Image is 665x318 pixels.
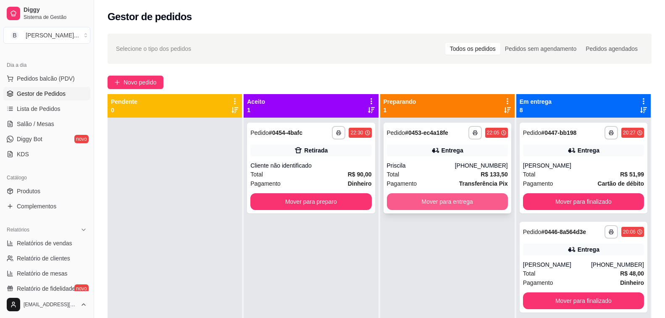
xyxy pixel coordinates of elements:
[116,44,191,53] span: Selecione o tipo dos pedidos
[3,267,90,280] a: Relatório de mesas
[620,279,644,286] strong: Dinheiro
[598,180,644,187] strong: Cartão de débito
[3,237,90,250] a: Relatórios de vendas
[17,269,68,278] span: Relatório de mesas
[17,74,75,83] span: Pedidos balcão (PDV)
[24,301,77,308] span: [EMAIL_ADDRESS][DOMAIN_NAME]
[114,79,120,85] span: plus
[623,129,636,136] div: 20:27
[26,31,79,39] div: [PERSON_NAME] ...
[523,229,541,235] span: Pedido
[7,226,29,233] span: Relatórios
[17,284,75,293] span: Relatório de fidelidade
[3,147,90,161] a: KDS
[387,129,405,136] span: Pedido
[304,146,328,155] div: Retirada
[3,27,90,44] button: Select a team
[387,193,508,210] button: Mover para entrega
[3,200,90,213] a: Complementos
[500,43,581,55] div: Pedidos sem agendamento
[3,117,90,131] a: Salão / Mesas
[111,106,137,114] p: 0
[247,106,265,114] p: 1
[541,229,586,235] strong: # 0446-8a564d3e
[3,3,90,24] a: DiggySistema de Gestão
[250,193,371,210] button: Mover para preparo
[523,170,536,179] span: Total
[520,97,552,106] p: Em entrega
[17,150,29,158] span: KDS
[17,187,40,195] span: Produtos
[3,282,90,295] a: Relatório de fidelidadenovo
[250,129,269,136] span: Pedido
[487,129,499,136] div: 22:05
[250,179,281,188] span: Pagamento
[350,129,363,136] div: 22:30
[250,170,263,179] span: Total
[17,202,56,210] span: Complementos
[17,105,60,113] span: Lista de Pedidos
[620,171,644,178] strong: R$ 51,99
[3,171,90,184] div: Catálogo
[581,43,642,55] div: Pedidos agendados
[124,78,157,87] span: Novo pedido
[17,254,70,263] span: Relatório de clientes
[111,97,137,106] p: Pendente
[247,97,265,106] p: Aceito
[387,179,417,188] span: Pagamento
[3,102,90,116] a: Lista de Pedidos
[11,31,19,39] span: B
[523,292,644,309] button: Mover para finalizado
[17,89,66,98] span: Gestor de Pedidos
[250,161,371,170] div: Cliente não identificado
[623,229,636,235] div: 20:06
[481,171,508,178] strong: R$ 133,50
[24,14,87,21] span: Sistema de Gestão
[620,270,644,277] strong: R$ 48,00
[523,179,553,188] span: Pagamento
[348,180,372,187] strong: Dinheiro
[3,252,90,265] a: Relatório de clientes
[3,294,90,315] button: [EMAIL_ADDRESS][DOMAIN_NAME]
[17,135,42,143] span: Diggy Bot
[387,170,400,179] span: Total
[523,278,553,287] span: Pagamento
[384,106,416,114] p: 1
[384,97,416,106] p: Preparando
[405,129,448,136] strong: # 0453-ec4a18fe
[578,146,599,155] div: Entrega
[455,161,508,170] div: [PHONE_NUMBER]
[387,161,455,170] div: Priscila
[442,146,463,155] div: Entrega
[3,184,90,198] a: Produtos
[3,58,90,72] div: Dia a dia
[523,193,644,210] button: Mover para finalizado
[24,6,87,14] span: Diggy
[520,106,552,114] p: 8
[445,43,500,55] div: Todos os pedidos
[269,129,302,136] strong: # 0454-4bafc
[108,76,163,89] button: Novo pedido
[523,129,541,136] span: Pedido
[523,269,536,278] span: Total
[3,132,90,146] a: Diggy Botnovo
[348,171,372,178] strong: R$ 90,00
[459,180,508,187] strong: Transferência Pix
[17,239,72,247] span: Relatórios de vendas
[3,87,90,100] a: Gestor de Pedidos
[523,260,591,269] div: [PERSON_NAME]
[541,129,576,136] strong: # 0447-bb198
[578,245,599,254] div: Entrega
[17,120,54,128] span: Salão / Mesas
[591,260,644,269] div: [PHONE_NUMBER]
[523,161,644,170] div: [PERSON_NAME]
[108,10,192,24] h2: Gestor de pedidos
[3,72,90,85] button: Pedidos balcão (PDV)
